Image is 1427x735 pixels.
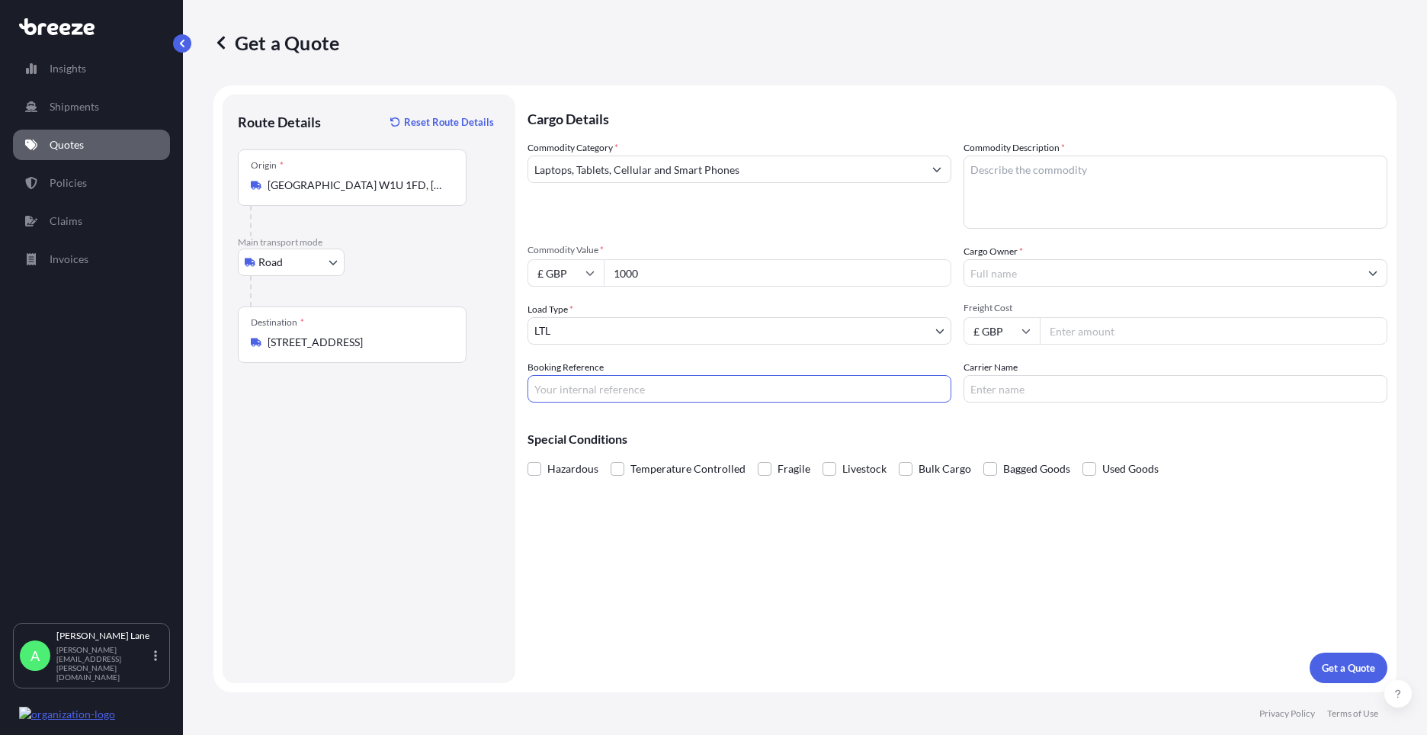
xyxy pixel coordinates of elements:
[528,244,951,256] span: Commodity Value
[534,323,550,339] span: LTL
[604,259,951,287] input: Type amount
[213,30,339,55] p: Get a Quote
[50,252,88,267] p: Invoices
[56,645,151,682] p: [PERSON_NAME][EMAIL_ADDRESS][PERSON_NAME][DOMAIN_NAME]
[1102,457,1159,480] span: Used Goods
[1359,259,1387,287] button: Show suggestions
[30,648,40,663] span: A
[13,244,170,274] a: Invoices
[919,457,971,480] span: Bulk Cargo
[528,156,923,183] input: Select a commodity type
[528,317,951,345] button: LTL
[50,137,84,152] p: Quotes
[547,457,598,480] span: Hazardous
[238,113,321,131] p: Route Details
[19,707,115,722] img: organization-logo
[964,360,1018,375] label: Carrier Name
[964,244,1023,259] label: Cargo Owner
[50,61,86,76] p: Insights
[50,213,82,229] p: Claims
[50,99,99,114] p: Shipments
[1327,708,1378,720] a: Terms of Use
[528,140,618,156] label: Commodity Category
[964,375,1387,403] input: Enter name
[1003,457,1070,480] span: Bagged Goods
[268,335,447,350] input: Destination
[404,114,494,130] p: Reset Route Details
[258,255,283,270] span: Road
[1310,653,1387,683] button: Get a Quote
[1322,660,1375,676] p: Get a Quote
[238,249,345,276] button: Select transport
[13,91,170,122] a: Shipments
[630,457,746,480] span: Temperature Controlled
[528,302,573,317] span: Load Type
[13,168,170,198] a: Policies
[13,130,170,160] a: Quotes
[238,236,500,249] p: Main transport mode
[842,457,887,480] span: Livestock
[1259,708,1315,720] a: Privacy Policy
[964,259,1359,287] input: Full name
[964,140,1065,156] label: Commodity Description
[13,206,170,236] a: Claims
[923,156,951,183] button: Show suggestions
[528,375,951,403] input: Your internal reference
[268,178,447,193] input: Origin
[50,175,87,191] p: Policies
[528,360,604,375] label: Booking Reference
[13,53,170,84] a: Insights
[383,110,500,134] button: Reset Route Details
[964,302,1387,314] span: Freight Cost
[528,433,1387,445] p: Special Conditions
[778,457,810,480] span: Fragile
[56,630,151,642] p: [PERSON_NAME] Lane
[528,95,1387,140] p: Cargo Details
[251,316,304,329] div: Destination
[1040,317,1387,345] input: Enter amount
[251,159,284,172] div: Origin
